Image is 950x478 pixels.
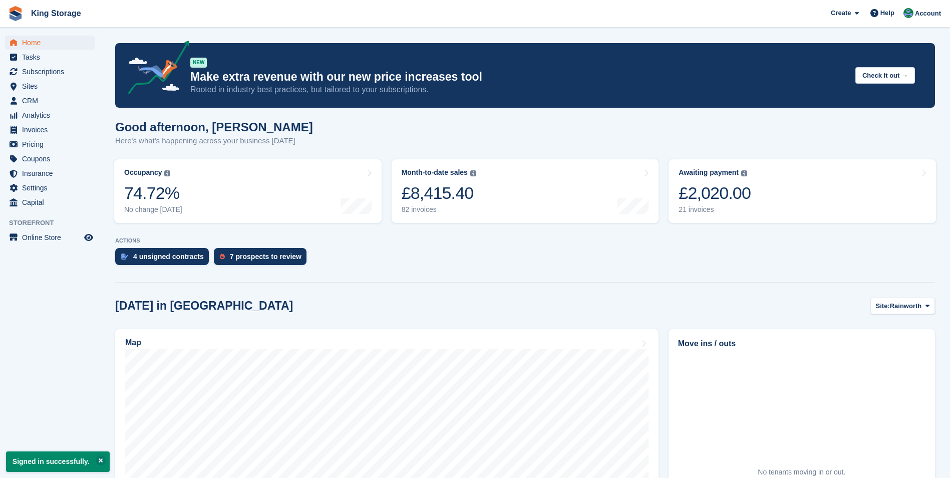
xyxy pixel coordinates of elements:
[190,84,847,95] p: Rooted in industry best practices, but tailored to your subscriptions.
[190,70,847,84] p: Make extra revenue with our new price increases tool
[470,170,476,176] img: icon-info-grey-7440780725fd019a000dd9b08b2336e03edf1995a4989e88bcd33f0948082b44.svg
[115,120,313,134] h1: Good afternoon, [PERSON_NAME]
[6,451,110,472] p: Signed in successfully.
[220,254,225,260] img: prospect-51fa495bee0391a8d652442698ab0144808aea92771e9ea1ae160a38d050c398.svg
[22,123,82,137] span: Invoices
[679,168,739,177] div: Awaiting payment
[9,218,100,228] span: Storefront
[115,135,313,147] p: Here's what's happening across your business [DATE]
[5,94,95,108] a: menu
[402,205,476,214] div: 82 invoices
[114,159,382,223] a: Occupancy 74.72% No change [DATE]
[5,108,95,122] a: menu
[402,183,476,203] div: £8,415.40
[124,205,182,214] div: No change [DATE]
[679,205,751,214] div: 21 invoices
[22,79,82,93] span: Sites
[115,237,935,244] p: ACTIONS
[5,36,95,50] a: menu
[5,152,95,166] a: menu
[903,8,913,18] img: John King
[22,166,82,180] span: Insurance
[22,152,82,166] span: Coupons
[5,137,95,151] a: menu
[22,65,82,79] span: Subscriptions
[22,137,82,151] span: Pricing
[133,253,204,261] div: 4 unsigned contracts
[890,301,922,311] span: Rainworth
[915,9,941,19] span: Account
[120,41,190,98] img: price-adjustments-announcement-icon-8257ccfd72463d97f412b2fc003d46551f7dbcb40ab6d574587a9cd5c0d94...
[5,50,95,64] a: menu
[230,253,301,261] div: 7 prospects to review
[22,230,82,245] span: Online Store
[121,254,128,260] img: contract_signature_icon-13c848040528278c33f63329250d36e43548de30e8caae1d1a13099fd9432cc5.svg
[392,159,659,223] a: Month-to-date sales £8,415.40 82 invoices
[831,8,851,18] span: Create
[27,5,85,22] a: King Storage
[5,65,95,79] a: menu
[22,36,82,50] span: Home
[115,248,214,270] a: 4 unsigned contracts
[8,6,23,21] img: stora-icon-8386f47178a22dfd0bd8f6a31ec36ba5ce8667c1dd55bd0f319d3a0aa187defe.svg
[758,467,845,477] div: No tenants moving in or out.
[115,299,293,313] h2: [DATE] in [GEOGRAPHIC_DATA]
[876,301,890,311] span: Site:
[164,170,170,176] img: icon-info-grey-7440780725fd019a000dd9b08b2336e03edf1995a4989e88bcd33f0948082b44.svg
[124,183,182,203] div: 74.72%
[124,168,162,177] div: Occupancy
[870,298,935,314] button: Site: Rainworth
[22,94,82,108] span: CRM
[669,159,936,223] a: Awaiting payment £2,020.00 21 invoices
[22,195,82,209] span: Capital
[5,195,95,209] a: menu
[880,8,894,18] span: Help
[5,181,95,195] a: menu
[83,231,95,244] a: Preview store
[678,338,925,350] h2: Move ins / outs
[125,338,141,347] h2: Map
[22,50,82,64] span: Tasks
[402,168,468,177] div: Month-to-date sales
[22,108,82,122] span: Analytics
[855,67,915,84] button: Check it out →
[214,248,311,270] a: 7 prospects to review
[679,183,751,203] div: £2,020.00
[5,166,95,180] a: menu
[5,79,95,93] a: menu
[741,170,747,176] img: icon-info-grey-7440780725fd019a000dd9b08b2336e03edf1995a4989e88bcd33f0948082b44.svg
[22,181,82,195] span: Settings
[190,58,207,68] div: NEW
[5,230,95,245] a: menu
[5,123,95,137] a: menu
